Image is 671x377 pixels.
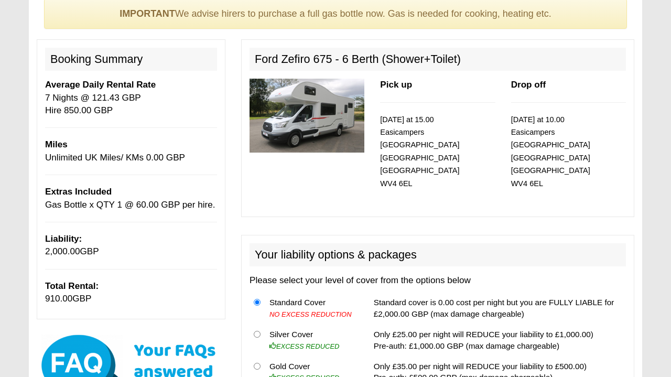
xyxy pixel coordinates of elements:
small: [DATE] at 15.00 Easicampers [GEOGRAPHIC_DATA] [GEOGRAPHIC_DATA] [GEOGRAPHIC_DATA] WV4 6EL [380,115,459,188]
h2: Your liability options & packages [250,243,626,266]
td: Standard Cover [265,293,359,325]
p: GBP [45,233,217,258]
span: Gas Bottle x QTY 1 @ 60.00 GBP per hire. [45,200,215,210]
p: GBP [45,280,217,306]
img: 330.jpg [250,79,364,153]
p: Unlimited UK Miles/ KMs 0.00 GBP [45,138,217,164]
b: Liability: [45,234,82,244]
i: EXCESS REDUCED [269,342,340,350]
td: Only £25.00 per night will REDUCE your liability to £1,000.00) Pre-auth: £1,000.00 GBP (max damag... [370,324,626,356]
h2: Ford Zefiro 675 - 6 Berth (Shower+Toilet) [250,48,626,71]
p: Please select your level of cover from the options below [250,274,626,287]
b: Miles [45,139,68,149]
small: [DATE] at 10.00 Easicampers [GEOGRAPHIC_DATA] [GEOGRAPHIC_DATA] [GEOGRAPHIC_DATA] WV4 6EL [511,115,590,188]
b: Total Rental: [45,281,99,291]
b: Drop off [511,80,546,90]
span: 910.00 [45,294,72,304]
p: 7 Nights @ 121.43 GBP Hire 850.00 GBP [45,79,217,117]
b: Extras Included [45,187,112,197]
b: Pick up [380,80,412,90]
span: 2,000.00 [45,246,80,256]
strong: IMPORTANT [120,8,175,19]
h2: Booking Summary [45,48,217,71]
td: Standard cover is 0.00 cost per night but you are FULLY LIABLE for £2,000.00 GBP (max damage char... [370,293,626,325]
td: Silver Cover [265,324,359,356]
b: Average Daily Rental Rate [45,80,156,90]
i: NO EXCESS REDUCTION [269,310,352,318]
